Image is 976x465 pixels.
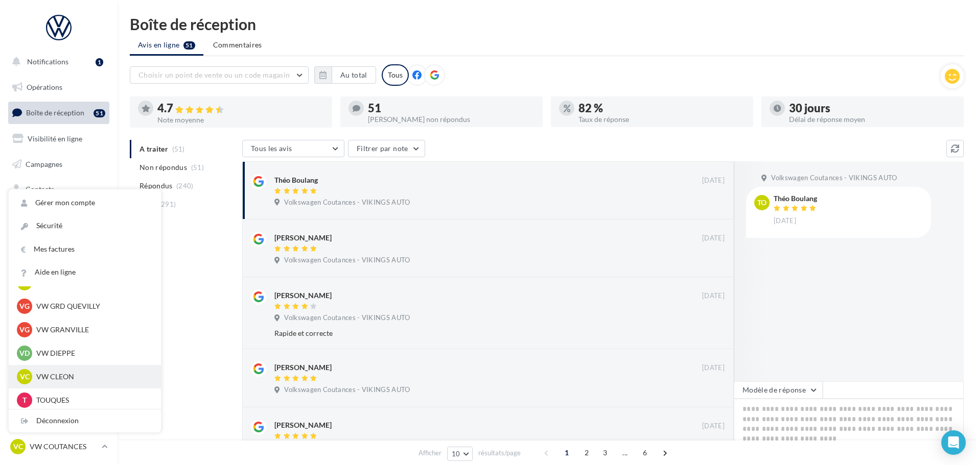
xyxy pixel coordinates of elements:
[251,144,292,153] span: Tous les avis
[19,325,30,335] span: VG
[6,154,111,175] a: Campagnes
[13,442,23,452] span: VC
[27,57,68,66] span: Notifications
[274,175,318,185] div: Théo Boulang
[9,191,161,214] a: Gérer mon compte
[702,176,725,185] span: [DATE]
[314,66,376,84] button: Au total
[138,70,290,79] span: Choisir un point de vente ou un code magasin
[9,409,161,432] div: Déconnexion
[284,198,410,207] span: Volkswagen Coutances - VIKINGS AUTO
[27,83,62,91] span: Opérations
[6,179,111,200] a: Contacts
[419,448,441,458] span: Afficher
[157,116,324,124] div: Note moyenne
[9,238,161,261] a: Mes factures
[176,182,194,190] span: (240)
[941,430,966,455] div: Open Intercom Messenger
[6,230,111,251] a: Calendrier
[382,64,409,86] div: Tous
[94,109,105,117] div: 51
[6,204,111,226] a: Médiathèque
[191,163,204,172] span: (51)
[96,58,103,66] div: 1
[578,445,595,461] span: 2
[274,290,332,301] div: [PERSON_NAME]
[774,216,796,226] span: [DATE]
[19,301,30,311] span: VG
[19,348,30,358] span: VD
[159,200,176,208] span: (291)
[9,214,161,237] a: Sécurité
[22,395,27,405] span: T
[478,448,521,458] span: résultats/page
[702,422,725,431] span: [DATE]
[274,328,658,338] div: Rapide et correcte
[30,442,98,452] p: VW COUTANCES
[597,445,613,461] span: 3
[140,162,187,173] span: Non répondus
[20,372,30,382] span: VC
[789,103,956,114] div: 30 jours
[36,372,149,382] p: VW CLEON
[36,395,149,405] p: TOUQUES
[242,140,344,157] button: Tous les avis
[6,102,111,124] a: Boîte de réception51
[6,289,111,319] a: Campagnes DataOnDemand
[771,174,897,183] span: Volkswagen Coutances - VIKINGS AUTO
[284,313,410,323] span: Volkswagen Coutances - VIKINGS AUTO
[559,445,575,461] span: 1
[348,140,425,157] button: Filtrer par note
[6,255,111,285] a: PLV et print personnalisable
[26,159,62,168] span: Campagnes
[368,103,535,114] div: 51
[140,181,173,191] span: Répondus
[702,291,725,301] span: [DATE]
[332,66,376,84] button: Au total
[274,233,332,243] div: [PERSON_NAME]
[637,445,653,461] span: 6
[8,437,109,456] a: VC VW COUTANCES
[26,185,54,193] span: Contacts
[702,363,725,373] span: [DATE]
[130,16,964,32] div: Boîte de réception
[447,447,473,461] button: 10
[6,128,111,150] a: Visibilité en ligne
[284,385,410,395] span: Volkswagen Coutances - VIKINGS AUTO
[452,450,460,458] span: 10
[36,348,149,358] p: VW DIEPPE
[213,40,262,50] span: Commentaires
[757,198,766,208] span: To
[274,420,332,430] div: [PERSON_NAME]
[284,256,410,265] span: Volkswagen Coutances - VIKINGS AUTO
[28,134,82,143] span: Visibilité en ligne
[130,66,309,84] button: Choisir un point de vente ou un code magasin
[617,445,633,461] span: ...
[774,195,819,202] div: Théo Boulang
[6,51,107,72] button: Notifications 1
[36,301,149,311] p: VW GRD QUEVILLY
[36,325,149,335] p: VW GRANVILLE
[734,381,823,399] button: Modèle de réponse
[368,116,535,123] div: [PERSON_NAME] non répondus
[789,116,956,123] div: Délai de réponse moyen
[157,103,324,114] div: 4.7
[9,261,161,284] a: Aide en ligne
[578,103,745,114] div: 82 %
[26,108,84,117] span: Boîte de réception
[702,234,725,243] span: [DATE]
[6,77,111,98] a: Opérations
[274,362,332,373] div: [PERSON_NAME]
[578,116,745,123] div: Taux de réponse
